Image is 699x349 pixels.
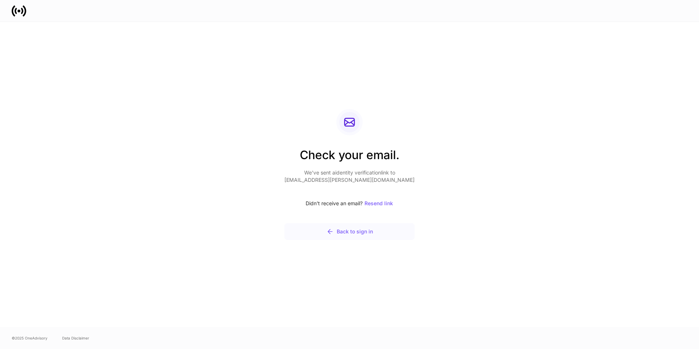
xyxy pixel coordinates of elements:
[284,169,415,184] p: We’ve sent a identity verification link to [EMAIL_ADDRESS][PERSON_NAME][DOMAIN_NAME]
[364,201,393,206] div: Resend link
[326,228,373,235] div: Back to sign in
[284,195,415,211] div: Didn’t receive an email?
[284,223,415,240] button: Back to sign in
[12,335,48,341] span: © 2025 OneAdvisory
[284,147,415,169] h2: Check your email.
[364,195,393,211] button: Resend link
[62,335,89,341] a: Data Disclaimer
